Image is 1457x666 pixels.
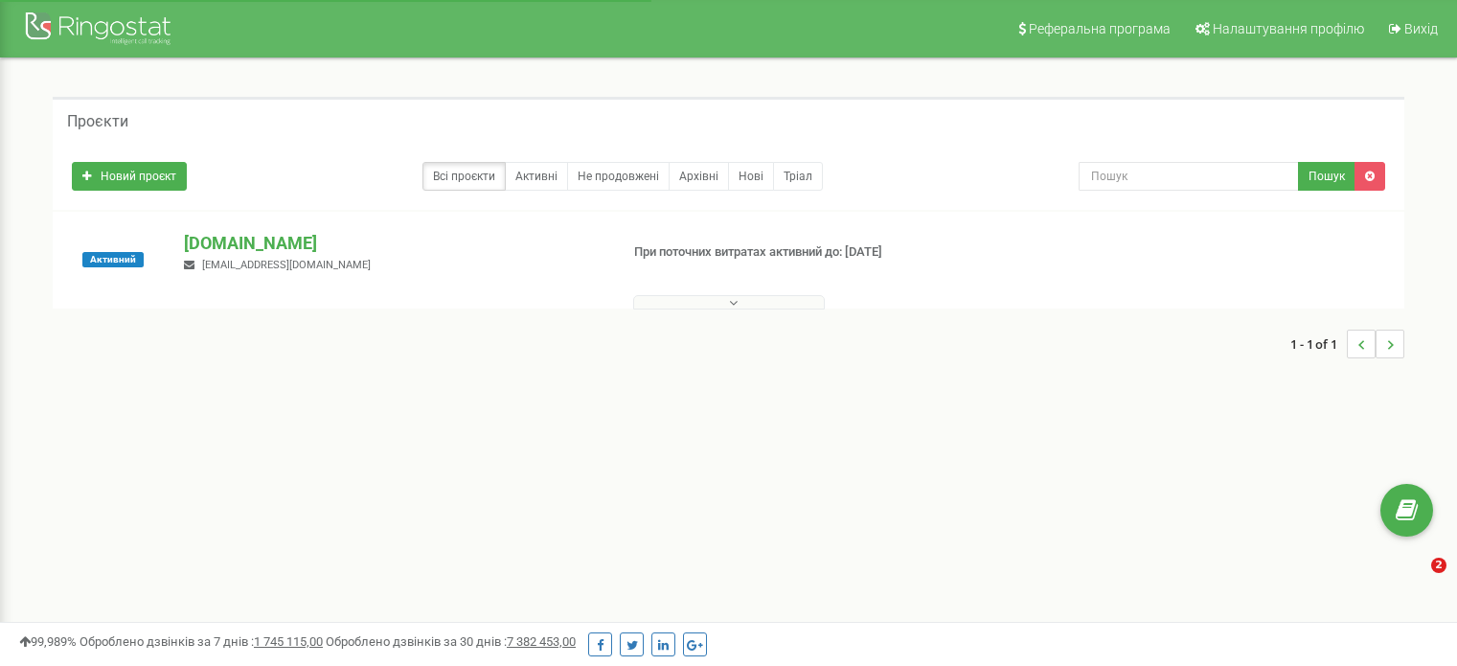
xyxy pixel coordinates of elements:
[1290,330,1347,358] span: 1 - 1 of 1
[728,162,774,191] a: Нові
[1213,21,1364,36] span: Налаштування профілю
[19,634,77,649] span: 99,989%
[254,634,323,649] u: 1 745 115,00
[202,259,371,271] span: [EMAIL_ADDRESS][DOMAIN_NAME]
[67,113,128,130] h5: Проєкти
[1079,162,1299,191] input: Пошук
[507,634,576,649] u: 7 382 453,00
[773,162,823,191] a: Тріал
[669,162,729,191] a: Архівні
[326,634,576,649] span: Оброблено дзвінків за 30 днів :
[80,634,323,649] span: Оброблено дзвінків за 7 днів :
[1392,558,1438,604] iframe: Intercom live chat
[1404,21,1438,36] span: Вихід
[184,231,603,256] p: [DOMAIN_NAME]
[1290,310,1404,378] nav: ...
[634,243,941,262] p: При поточних витратах активний до: [DATE]
[1298,162,1355,191] button: Пошук
[72,162,187,191] a: Новий проєкт
[505,162,568,191] a: Активні
[1029,21,1171,36] span: Реферальна програма
[567,162,670,191] a: Не продовжені
[82,252,144,267] span: Активний
[1431,558,1446,573] span: 2
[422,162,506,191] a: Всі проєкти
